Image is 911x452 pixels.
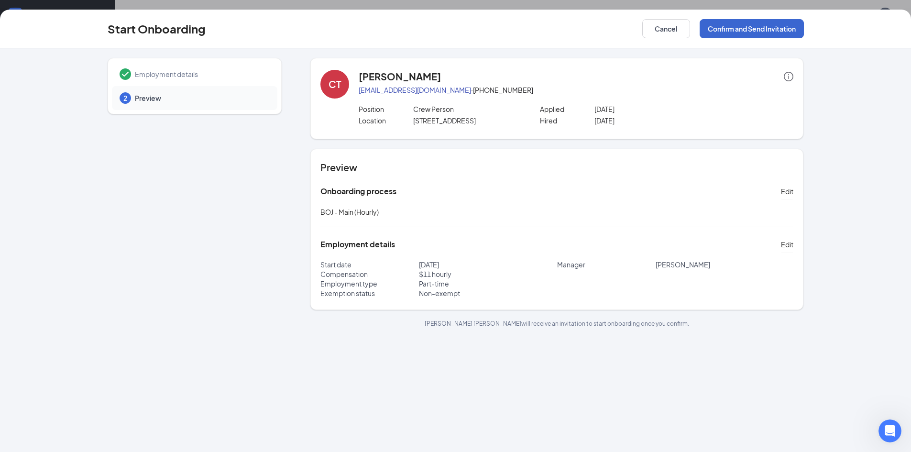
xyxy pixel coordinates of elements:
button: Cancel [642,19,690,38]
a: [EMAIL_ADDRESS][DOMAIN_NAME] [359,86,471,94]
p: [DATE] [594,104,703,114]
iframe: Intercom live chat [878,419,901,442]
button: Edit [781,237,793,252]
span: Preview [135,93,268,103]
p: [DATE] [419,260,557,269]
div: CT [329,77,341,91]
p: [PERSON_NAME] [656,260,794,269]
h5: Employment details [320,239,395,250]
p: Position [359,104,413,114]
p: Manager [557,260,656,269]
p: Part-time [419,279,557,288]
p: Compensation [320,269,419,279]
span: Edit [781,240,793,249]
p: Applied [540,104,594,114]
p: Start date [320,260,419,269]
button: Confirm and Send Invitation [700,19,804,38]
span: info-circle [784,72,793,81]
span: Employment details [135,69,268,79]
h5: Onboarding process [320,186,396,197]
p: [STREET_ADDRESS] [413,116,522,125]
span: BOJ - Main (Hourly) [320,208,379,216]
p: Employment type [320,279,419,288]
p: [DATE] [594,116,703,125]
p: Location [359,116,413,125]
button: Edit [781,184,793,199]
h4: [PERSON_NAME] [359,70,441,83]
p: · [PHONE_NUMBER] [359,85,793,95]
h4: Preview [320,161,793,174]
p: Exemption status [320,288,419,298]
p: Crew Person [413,104,522,114]
svg: Checkmark [120,68,131,80]
p: Hired [540,116,594,125]
p: $ 11 hourly [419,269,557,279]
p: [PERSON_NAME] [PERSON_NAME] will receive an invitation to start onboarding once you confirm. [310,320,803,328]
p: Non-exempt [419,288,557,298]
span: 2 [123,93,127,103]
h3: Start Onboarding [108,21,206,37]
span: Edit [781,187,793,196]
